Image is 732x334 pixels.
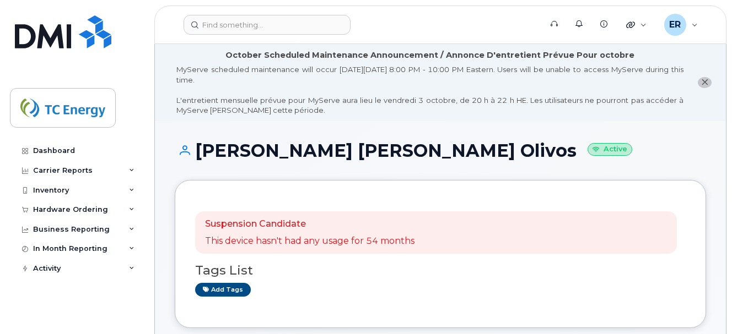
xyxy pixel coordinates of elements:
[588,143,632,156] small: Active
[176,64,683,116] div: MyServe scheduled maintenance will occur [DATE][DATE] 8:00 PM - 10:00 PM Eastern. Users will be u...
[205,218,415,231] p: Suspension Candidate
[205,235,415,248] p: This device hasn't had any usage for 54 months
[698,77,712,89] button: close notification
[175,141,706,160] h1: [PERSON_NAME] [PERSON_NAME] Olivos
[195,264,686,277] h3: Tags List
[195,283,251,297] a: Add tags
[225,50,634,61] div: October Scheduled Maintenance Announcement / Annonce D'entretient Prévue Pour octobre
[684,286,724,326] iframe: Messenger Launcher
